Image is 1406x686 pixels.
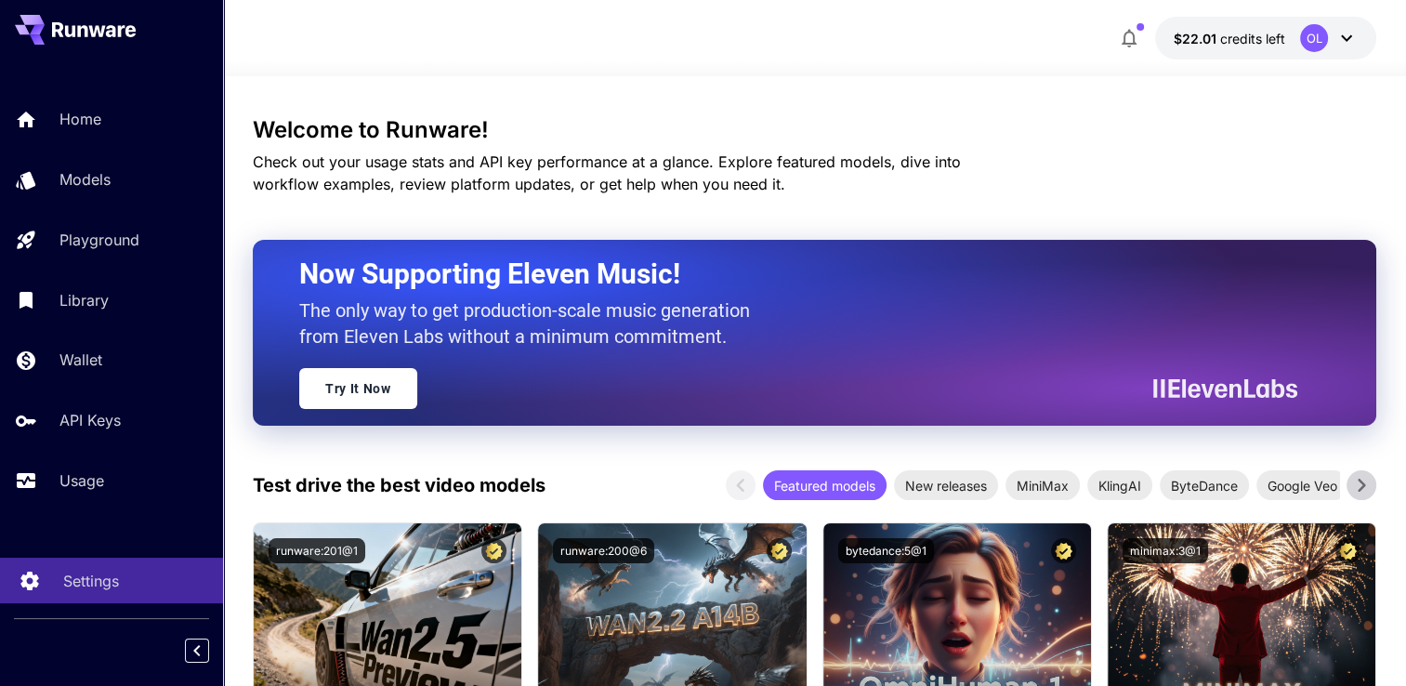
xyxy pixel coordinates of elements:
p: Home [59,108,101,130]
button: Certified Model – Vetted for best performance and includes a commercial license. [1051,538,1076,563]
button: Certified Model – Vetted for best performance and includes a commercial license. [481,538,506,563]
span: KlingAI [1087,476,1152,495]
div: ByteDance [1160,470,1249,500]
button: runware:201@1 [269,538,365,563]
button: Certified Model – Vetted for best performance and includes a commercial license. [767,538,792,563]
p: Models [59,168,111,191]
p: Library [59,289,109,311]
h2: Now Supporting Eleven Music! [299,257,1283,292]
span: ByteDance [1160,476,1249,495]
button: $22.00676OL [1155,17,1376,59]
h3: Welcome to Runware! [253,117,1376,143]
button: Certified Model – Vetted for best performance and includes a commercial license. [1335,538,1360,563]
p: Playground [59,229,139,251]
span: Google Veo [1256,476,1348,495]
div: New releases [894,470,998,500]
span: MiniMax [1005,476,1080,495]
div: Featured models [763,470,887,500]
p: API Keys [59,409,121,431]
button: bytedance:5@1 [838,538,934,563]
span: New releases [894,476,998,495]
div: MiniMax [1005,470,1080,500]
span: Check out your usage stats and API key performance at a glance. Explore featured models, dive int... [253,152,961,193]
div: Google Veo [1256,470,1348,500]
p: Settings [63,570,119,592]
p: The only way to get production-scale music generation from Eleven Labs without a minimum commitment. [299,297,764,350]
p: Test drive the best video models [253,471,545,499]
div: Collapse sidebar [199,634,223,667]
p: Usage [59,469,104,492]
span: $22.01 [1174,31,1220,46]
button: runware:200@6 [553,538,654,563]
span: credits left [1220,31,1285,46]
div: $22.00676 [1174,29,1285,48]
button: Collapse sidebar [185,639,209,663]
span: Featured models [763,476,887,495]
p: Wallet [59,349,102,371]
button: minimax:3@1 [1123,538,1208,563]
div: OL [1300,24,1328,52]
a: Try It Now [299,368,417,409]
div: KlingAI [1087,470,1152,500]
